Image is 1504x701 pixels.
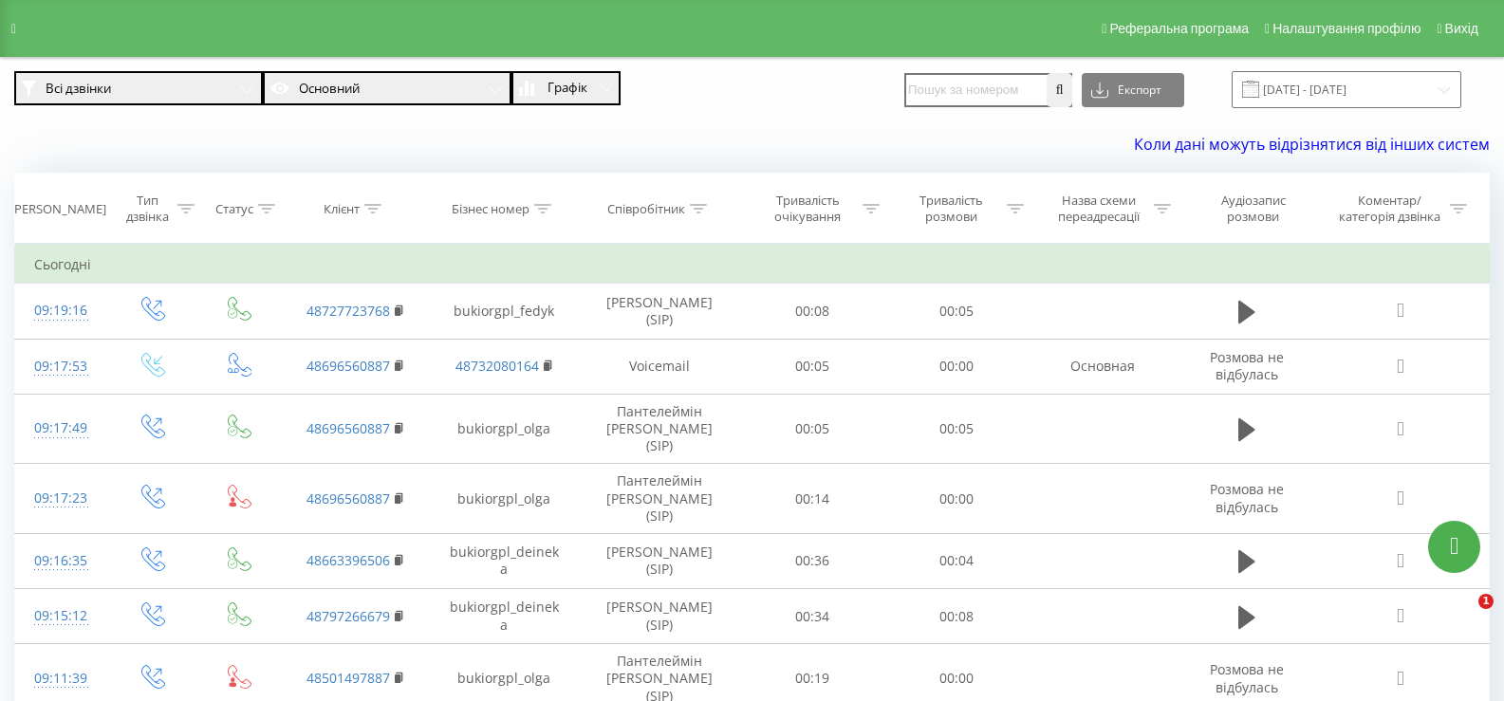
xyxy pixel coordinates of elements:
[871,73,1072,107] input: Пошук за номером
[46,81,108,96] span: Всі дзвінки
[306,607,389,625] a: 48797266679
[884,284,1029,339] td: 00:05
[884,589,1029,644] td: 00:08
[306,551,389,569] a: 48663396506
[306,357,389,375] a: 48696560887
[530,71,640,105] button: Графік
[740,464,884,534] td: 00:14
[306,669,389,687] a: 48501497887
[740,533,884,588] td: 00:36
[34,598,88,635] div: 09:15:12
[15,246,1490,284] td: Сьогодні
[1028,339,1178,394] td: Основная
[1163,135,1490,153] a: Коли дані можуть відрізнятися вiд інших систем
[324,201,360,217] div: Клієнт
[607,201,685,217] div: Співробітник
[579,589,740,644] td: [PERSON_NAME] (SIP)
[429,394,579,464] td: bukiorgpl_olga
[1195,193,1311,225] div: Аудіозапис розмови
[34,292,88,329] div: 09:19:16
[306,489,389,507] a: 48696560887
[1093,21,1233,36] span: Реферальна програма
[1048,193,1149,225] div: Назва схеми переадресації
[579,533,740,588] td: [PERSON_NAME] (SIP)
[740,589,884,644] td: 00:34
[429,284,579,339] td: bukiorgpl_fedyk
[10,201,106,217] div: [PERSON_NAME]
[579,339,740,394] td: Voicemail
[1445,21,1478,36] span: Вихід
[1265,21,1413,36] span: Налаштування профілю
[567,82,604,95] span: Графік
[429,533,579,588] td: bukiorgpl_deineka
[740,339,884,394] td: 00:05
[272,71,521,105] button: Основний
[429,464,579,534] td: bukiorgpl_olga
[429,589,579,644] td: bukiorgpl_deineka
[1478,594,1494,609] span: 1
[1334,193,1445,225] div: Коментар/категорія дзвінка
[1082,73,1184,107] button: Експорт
[452,201,529,217] div: Бізнес номер
[901,193,1002,225] div: Тривалість розмови
[34,543,88,580] div: 09:16:35
[34,410,88,447] div: 09:17:49
[884,394,1029,464] td: 00:05
[1210,480,1284,515] span: Розмова не відбулась
[1439,594,1485,639] iframe: Intercom live chat
[579,284,740,339] td: [PERSON_NAME] (SIP)
[215,201,253,217] div: Статус
[579,394,740,464] td: Пантелеймін [PERSON_NAME] (SIP)
[34,348,88,385] div: 09:17:53
[1210,660,1284,695] span: Розмова не відбулась
[306,419,389,437] a: 48696560887
[757,193,858,225] div: Тривалість очікування
[1210,348,1284,383] span: Розмова не відбулась
[306,302,389,320] a: 48727723768
[740,394,884,464] td: 00:05
[884,339,1029,394] td: 00:00
[455,357,538,375] a: 48732080164
[34,480,88,517] div: 09:17:23
[14,71,263,105] button: Всі дзвінки
[884,533,1029,588] td: 00:04
[123,193,172,225] div: Тип дзвінка
[34,660,88,697] div: 09:11:39
[740,284,884,339] td: 00:08
[884,464,1029,534] td: 00:00
[579,464,740,534] td: Пантелеймін [PERSON_NAME] (SIP)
